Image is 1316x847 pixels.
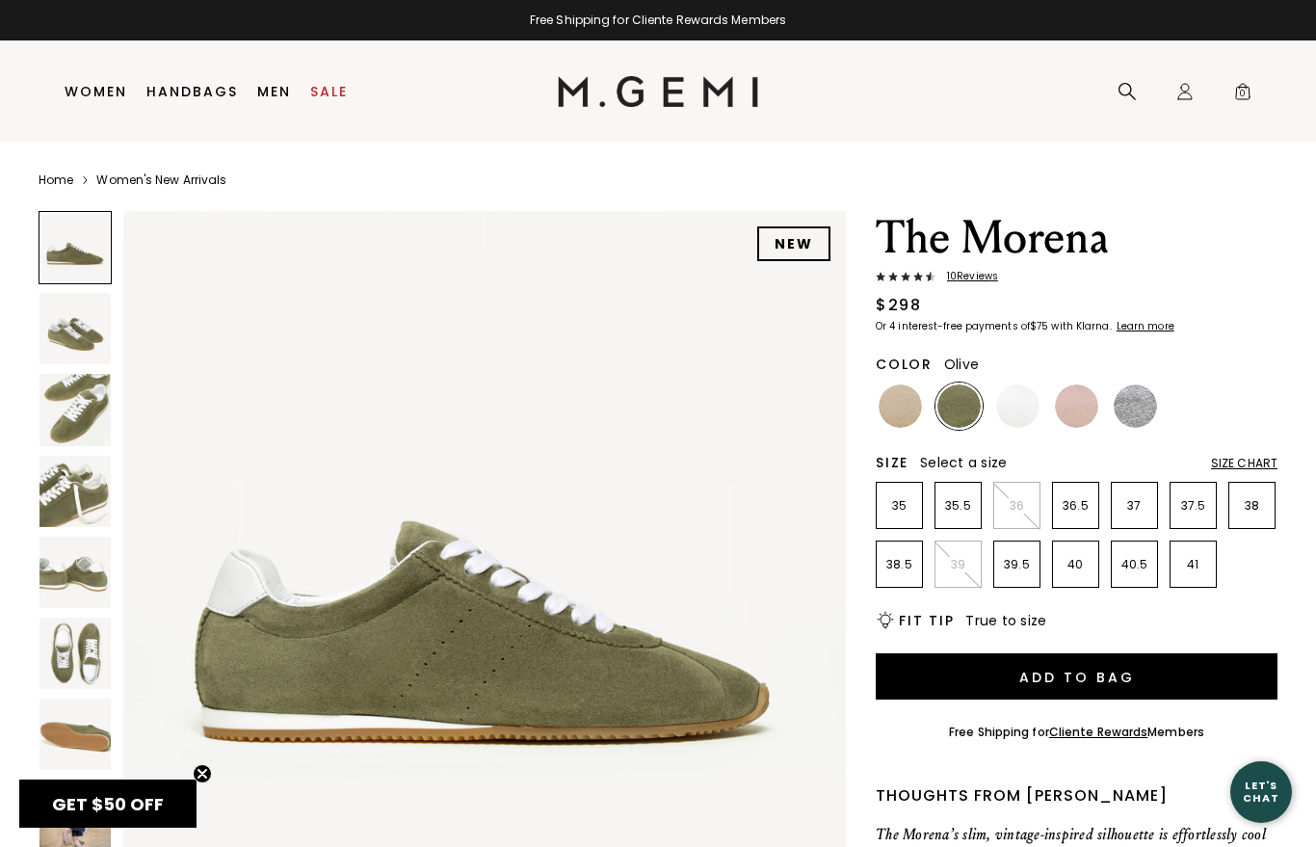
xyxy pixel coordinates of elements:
[39,172,73,188] a: Home
[937,384,981,428] img: Olive
[949,725,1204,740] div: Free Shipping for Members
[935,557,981,572] p: 39
[876,455,908,470] h2: Size
[558,76,759,107] img: M.Gemi
[877,498,922,514] p: 35
[1053,498,1098,514] p: 36.5
[1117,319,1174,333] klarna-placement-style-cta: Learn more
[1030,319,1048,333] klarna-placement-style-amount: $75
[39,456,111,527] img: The Morena
[944,355,979,374] span: Olive
[1114,384,1157,428] img: Silver
[257,84,291,99] a: Men
[1053,557,1098,572] p: 40
[96,172,226,188] a: Women's New Arrivals
[876,653,1277,700] button: Add to Bag
[193,764,212,783] button: Close teaser
[52,792,164,816] span: GET $50 OFF
[1049,724,1148,740] a: Cliente Rewards
[876,294,921,317] div: $298
[1055,384,1098,428] img: Ballerina Pink
[1230,780,1292,804] div: Let's Chat
[146,84,238,99] a: Handbags
[920,453,1007,472] span: Select a size
[1211,456,1277,471] div: Size Chart
[19,780,197,828] div: GET $50 OFFClose teaser
[1229,498,1275,514] p: 38
[996,384,1040,428] img: White
[39,618,111,689] img: The Morena
[39,293,111,364] img: The Morena
[935,498,981,514] p: 35.5
[879,384,922,428] img: Latte
[935,271,998,282] span: 10 Review s
[994,557,1040,572] p: 39.5
[965,611,1046,630] span: True to size
[65,84,127,99] a: Women
[876,784,1277,807] div: Thoughts from [PERSON_NAME]
[877,557,922,572] p: 38.5
[1112,498,1157,514] p: 37
[1233,86,1252,105] span: 0
[1171,498,1216,514] p: 37.5
[1171,557,1216,572] p: 41
[39,699,111,770] img: The Morena
[1051,319,1114,333] klarna-placement-style-body: with Klarna
[310,84,348,99] a: Sale
[994,498,1040,514] p: 36
[876,271,1277,286] a: 10Reviews
[876,211,1277,265] h1: The Morena
[1112,557,1157,572] p: 40.5
[39,374,111,445] img: The Morena
[757,226,830,261] div: NEW
[899,613,954,628] h2: Fit Tip
[876,357,933,372] h2: Color
[39,537,111,608] img: The Morena
[1115,321,1174,332] a: Learn more
[876,319,1030,333] klarna-placement-style-body: Or 4 interest-free payments of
